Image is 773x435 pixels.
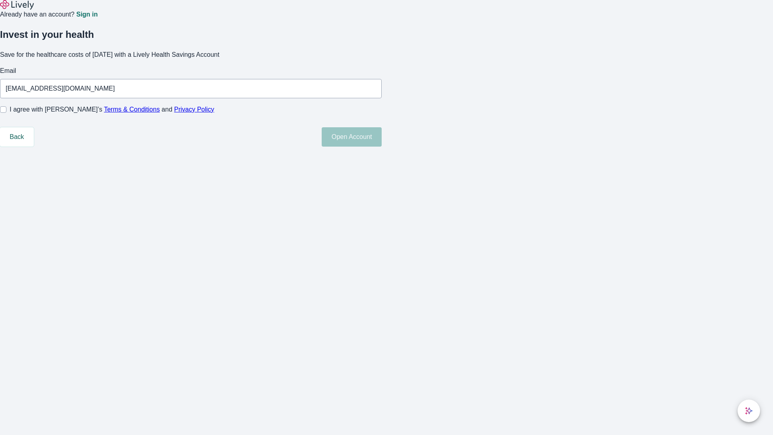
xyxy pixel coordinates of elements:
button: chat [738,400,760,422]
a: Sign in [76,11,97,18]
svg: Lively AI Assistant [745,407,753,415]
span: I agree with [PERSON_NAME]’s and [10,105,214,114]
a: Privacy Policy [174,106,215,113]
a: Terms & Conditions [104,106,160,113]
